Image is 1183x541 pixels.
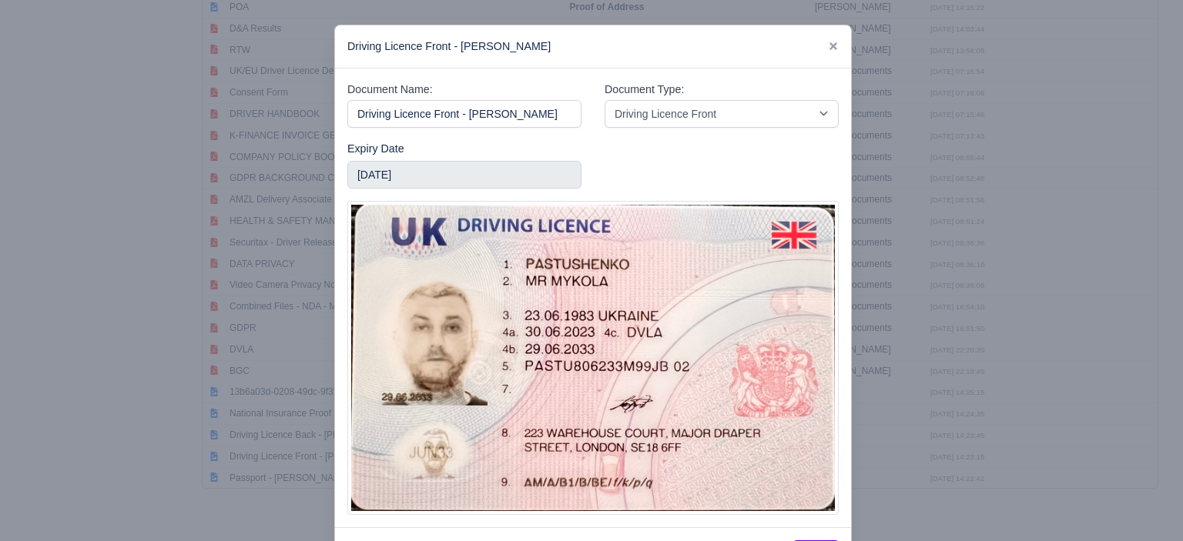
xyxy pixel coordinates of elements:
iframe: Chat Widget [1106,467,1183,541]
label: Document Name: [347,81,433,99]
label: Expiry Date [347,140,404,158]
label: Document Type: [605,81,684,99]
div: Driving Licence Front - [PERSON_NAME] [335,25,851,68]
